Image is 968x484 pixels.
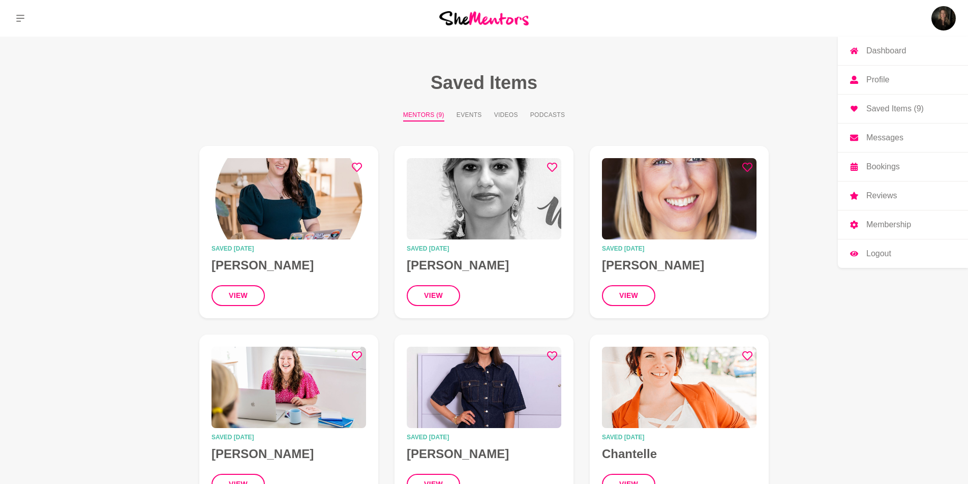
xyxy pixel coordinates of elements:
[602,285,655,306] button: view
[866,221,911,229] p: Membership
[602,434,757,440] time: Saved [DATE]
[866,250,891,258] p: Logout
[403,110,444,122] button: Mentors (9)
[211,446,366,462] h4: [PERSON_NAME]
[602,347,757,428] img: Chantelle
[407,347,561,428] img: Darby Lyndon
[838,66,968,94] a: Profile
[211,258,366,273] h4: [PERSON_NAME]
[602,246,757,252] time: Saved [DATE]
[395,146,573,318] a: ZarnaSaved [DATE][PERSON_NAME]view
[211,285,265,306] button: view
[602,258,757,273] h4: [PERSON_NAME]
[407,158,561,239] img: Zarna
[211,158,366,239] img: Talia Browne
[439,11,529,25] img: She Mentors Logo
[211,347,366,428] img: Rebecca Cofrancesco
[838,181,968,210] a: Reviews
[211,246,366,252] time: Saved [DATE]
[175,71,793,94] h1: Saved Items
[199,146,378,318] a: Talia BrowneSaved [DATE][PERSON_NAME]view
[838,153,968,181] a: Bookings
[866,76,889,84] p: Profile
[407,285,460,306] button: view
[838,124,968,152] a: Messages
[931,6,956,31] a: Marisse van den BergDashboardProfileSaved Items (9)MessagesBookingsReviewsMembershipLogout
[866,192,897,200] p: Reviews
[931,6,956,31] img: Marisse van den Berg
[838,37,968,65] a: Dashboard
[407,246,561,252] time: Saved [DATE]
[407,258,561,273] h4: [PERSON_NAME]
[602,446,757,462] h4: Chantelle
[407,446,561,462] h4: [PERSON_NAME]
[602,158,757,239] img: Emily Burnham
[838,95,968,123] a: Saved Items (9)
[866,134,903,142] p: Messages
[407,434,561,440] time: Saved [DATE]
[211,434,366,440] time: Saved [DATE]
[866,163,900,171] p: Bookings
[530,110,565,122] button: Podcasts
[866,105,924,113] p: Saved Items (9)
[866,47,906,55] p: Dashboard
[590,146,769,318] a: Emily BurnhamSaved [DATE][PERSON_NAME]view
[494,110,518,122] button: Videos
[457,110,482,122] button: Events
